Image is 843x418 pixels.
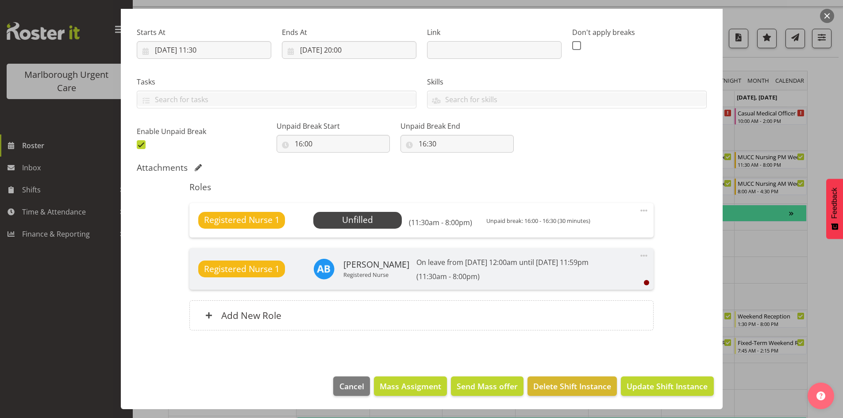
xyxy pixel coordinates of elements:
button: Feedback - Show survey [826,179,843,239]
div: User is clocked out [644,280,649,285]
button: Send Mass offer [451,376,524,396]
label: Enable Unpaid Break [137,126,271,137]
span: Cancel [339,380,364,392]
label: Ends At [282,27,416,38]
img: help-xxl-2.png [816,391,825,400]
img: andrew-brooks11834.jpg [313,258,335,280]
h6: (11:30am - 8:00pm) [416,272,589,281]
input: Click to select... [277,135,390,153]
button: Cancel [333,376,370,396]
label: Don't apply breaks [572,27,707,38]
p: On leave from [DATE] 12:00am until [DATE] 11:59pm [416,257,589,268]
span: Feedback [831,188,839,219]
button: Update Shift Instance [621,376,713,396]
h6: [PERSON_NAME] [343,260,409,269]
h6: Add New Role [221,310,281,321]
label: Skills [427,77,707,87]
span: Registered Nurse 1 [204,214,280,226]
h5: Roles [189,182,654,192]
button: Mass Assigment [374,376,447,396]
span: Send Mass offer [457,380,518,392]
span: Registered Nurse 1 [204,263,280,276]
h6: (11:30am - 8:00pm) [409,218,472,227]
span: Unpaid break: 16:00 - 16:30 (30 minutes) [486,217,590,225]
input: Click to select... [400,135,514,153]
span: Delete Shift Instance [533,380,611,392]
label: Unpaid Break Start [277,121,390,131]
label: Unpaid Break End [400,121,514,131]
label: Link [427,27,562,38]
span: Update Shift Instance [627,380,708,392]
input: Click to select... [282,41,416,59]
p: Registered Nurse [343,271,409,278]
input: Search for skills [427,92,706,106]
input: Search for tasks [137,92,416,106]
button: Delete Shift Instance [527,376,617,396]
span: Mass Assigment [380,380,441,392]
input: Click to select... [137,41,271,59]
h5: Attachments [137,162,188,173]
span: Unfilled [342,214,373,226]
label: Starts At [137,27,271,38]
label: Tasks [137,77,416,87]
